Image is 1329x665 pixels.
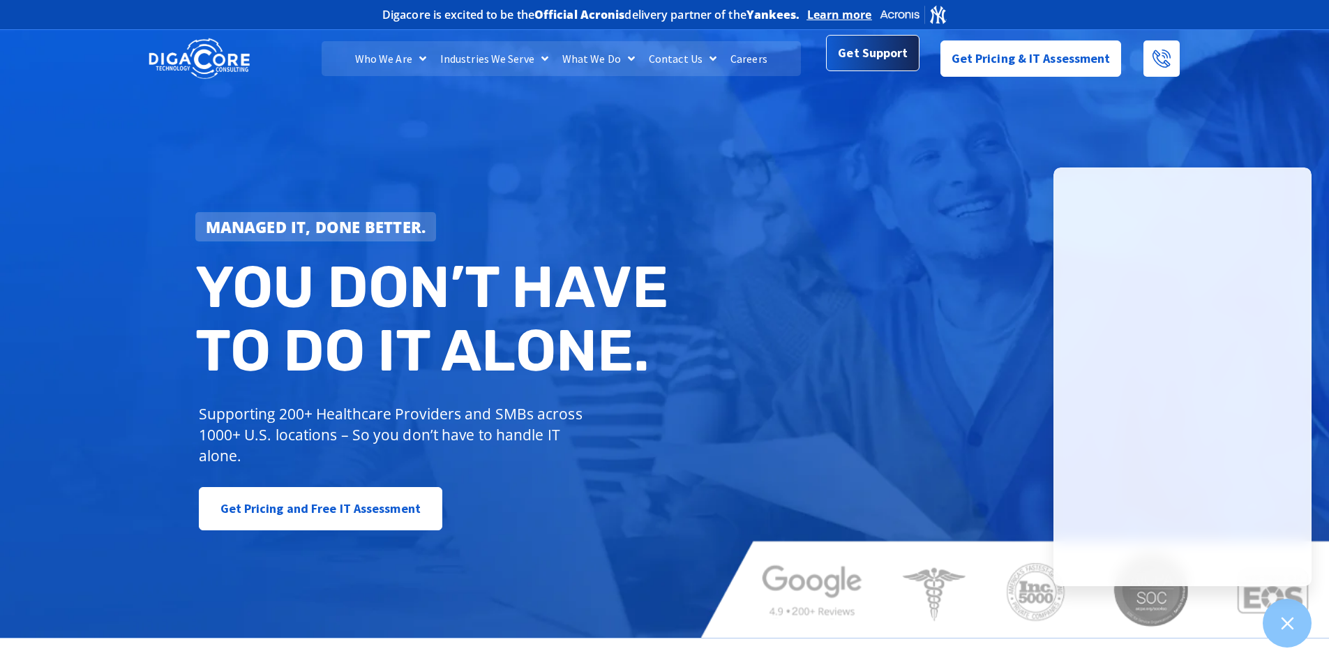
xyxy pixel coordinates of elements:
[534,7,625,22] b: Official Acronis
[149,37,250,81] img: DigaCore Technology Consulting
[382,9,800,20] h2: Digacore is excited to be the delivery partner of the
[433,41,555,76] a: Industries We Serve
[348,41,433,76] a: Who We Are
[723,41,774,76] a: Careers
[838,39,908,67] span: Get Support
[199,487,442,530] a: Get Pricing and Free IT Assessment
[555,41,642,76] a: What We Do
[746,7,800,22] b: Yankees.
[952,45,1111,73] span: Get Pricing & IT Assessment
[206,216,426,237] strong: Managed IT, done better.
[322,41,800,76] nav: Menu
[195,255,675,383] h2: You don’t have to do IT alone.
[642,41,723,76] a: Contact Us
[199,403,589,466] p: Supporting 200+ Healthcare Providers and SMBs across 1000+ U.S. locations – So you don’t have to ...
[940,40,1122,77] a: Get Pricing & IT Assessment
[826,35,919,71] a: Get Support
[1053,167,1312,586] iframe: Chatgenie Messenger
[879,4,947,24] img: Acronis
[807,8,872,22] a: Learn more
[195,212,437,241] a: Managed IT, done better.
[220,495,421,523] span: Get Pricing and Free IT Assessment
